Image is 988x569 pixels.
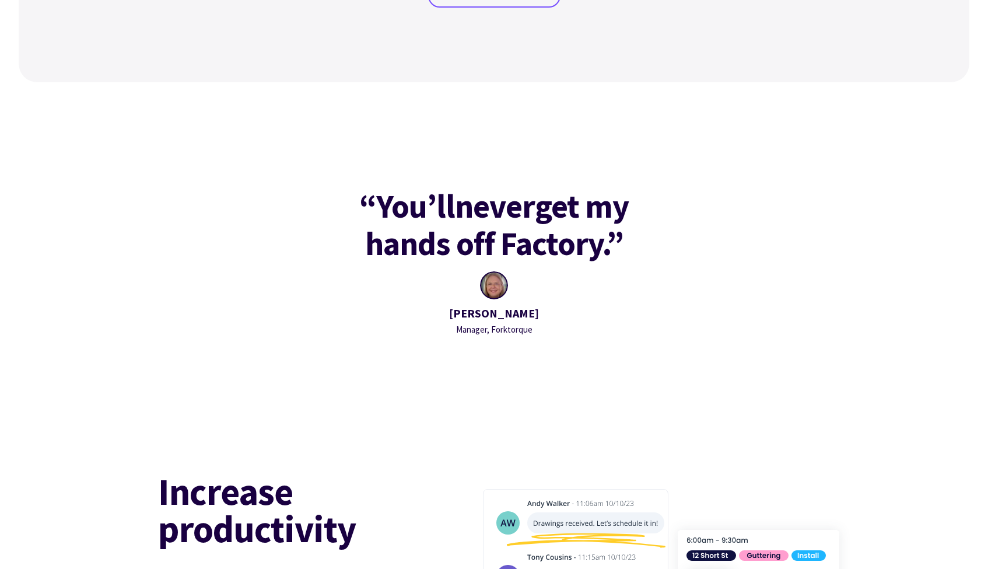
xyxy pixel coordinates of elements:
[930,513,988,569] iframe: Chat Widget
[449,306,539,320] strong: [PERSON_NAME]
[449,323,539,337] div: Manager, Forktorque
[455,187,535,225] mark: never
[158,473,427,547] h2: Increase productivity
[324,187,664,262] h3: “You’ll get my hands off Factory.”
